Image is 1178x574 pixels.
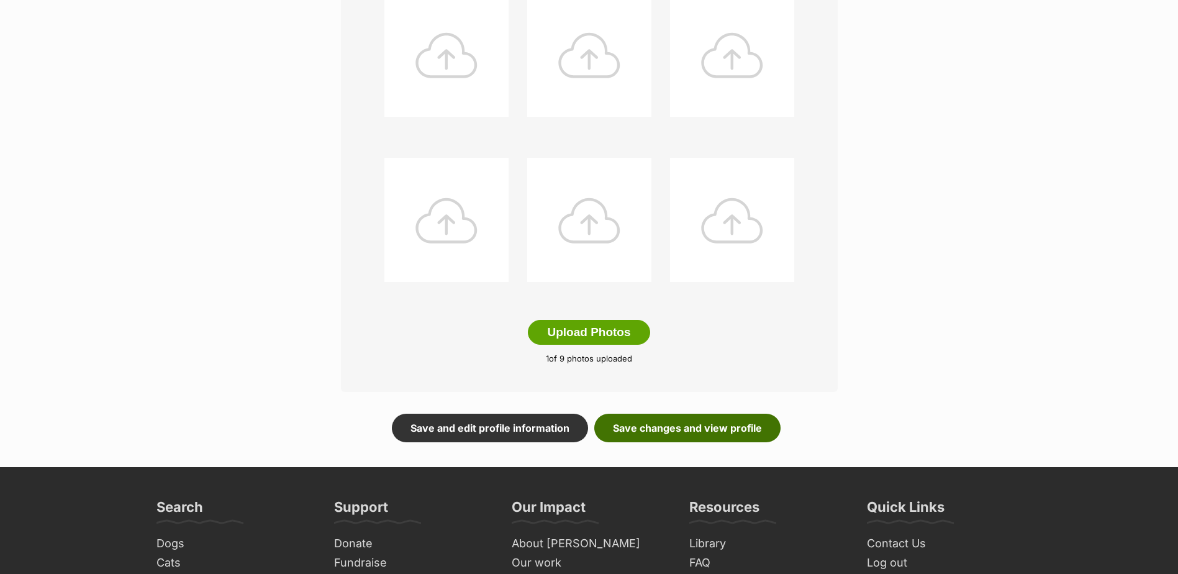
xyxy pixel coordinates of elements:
[329,553,494,573] a: Fundraise
[862,553,1027,573] a: Log out
[334,498,388,523] h3: Support
[152,553,317,573] a: Cats
[594,414,781,442] a: Save changes and view profile
[546,353,549,363] span: 1
[507,553,672,573] a: Our work
[528,320,650,345] button: Upload Photos
[684,553,850,573] a: FAQ
[392,414,588,442] a: Save and edit profile information
[360,353,819,365] p: of 9 photos uploaded
[512,498,586,523] h3: Our Impact
[329,534,494,553] a: Donate
[152,534,317,553] a: Dogs
[689,498,759,523] h3: Resources
[507,534,672,553] a: About [PERSON_NAME]
[684,534,850,553] a: Library
[867,498,945,523] h3: Quick Links
[862,534,1027,553] a: Contact Us
[156,498,203,523] h3: Search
